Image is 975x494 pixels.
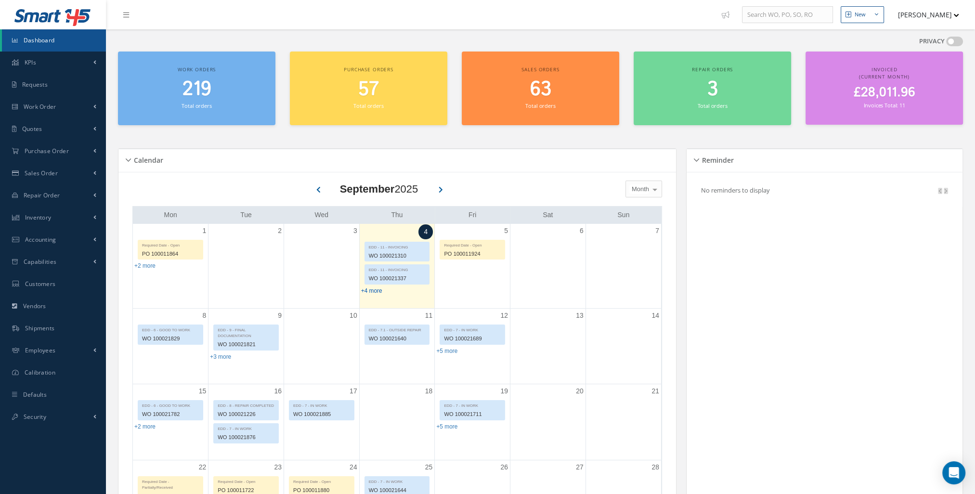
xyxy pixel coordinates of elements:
a: September 12, 2025 [498,309,510,323]
span: KPIs [25,58,36,66]
td: September 18, 2025 [359,384,435,460]
span: 219 [182,76,211,103]
div: Required Date - Open [214,477,278,485]
a: September 27, 2025 [574,460,585,474]
div: EDD - 11 - INVOICING [365,242,429,250]
td: September 6, 2025 [510,224,586,309]
a: September 23, 2025 [272,460,284,474]
a: Saturday [541,209,555,221]
span: Sales Order [25,169,58,177]
label: PRIVACY [919,37,945,46]
span: Requests [22,80,48,89]
div: 2025 [340,181,418,197]
a: Show 4 more events [361,287,382,294]
td: September 1, 2025 [133,224,208,309]
td: September 20, 2025 [510,384,586,460]
div: EDD - 7 - IN WORK [440,401,505,409]
div: WO 100021885 [289,409,354,420]
a: September 25, 2025 [423,460,435,474]
div: EDD - 7.1 - OUTSIDE REPAIR [365,325,429,333]
small: Total orders [353,102,383,109]
a: Sales orders 63 Total orders [462,52,619,125]
a: Work orders 219 Total orders [118,52,275,125]
a: September 11, 2025 [423,309,435,323]
a: September 26, 2025 [498,460,510,474]
td: September 10, 2025 [284,308,359,384]
a: September 9, 2025 [276,309,284,323]
small: Total orders [697,102,727,109]
a: September 5, 2025 [502,224,510,238]
p: No reminders to display [701,186,770,195]
td: September 21, 2025 [585,384,661,460]
div: WO 100021821 [214,339,278,350]
span: Purchase Order [25,147,69,155]
td: September 14, 2025 [585,308,661,384]
span: Defaults [23,390,47,399]
a: Repair orders 3 Total orders [634,52,791,125]
a: Show 2 more events [134,423,156,430]
span: 3 [707,76,718,103]
td: September 15, 2025 [133,384,208,460]
span: Quotes [22,125,42,133]
a: September 28, 2025 [650,460,661,474]
td: September 7, 2025 [585,224,661,309]
div: EDD - 7 - IN WORK [289,401,354,409]
a: September 17, 2025 [348,384,359,398]
span: Accounting [25,235,56,244]
td: September 3, 2025 [284,224,359,309]
a: September 4, 2025 [418,224,433,239]
span: Month [629,184,649,194]
button: [PERSON_NAME] [889,5,959,24]
a: Sunday [615,209,631,221]
a: September 6, 2025 [578,224,585,238]
a: September 7, 2025 [653,224,661,238]
a: September 14, 2025 [650,309,661,323]
span: Shipments [25,324,55,332]
div: EDD - 7 - IN WORK [214,424,278,432]
a: September 24, 2025 [348,460,359,474]
span: Repair Order [24,191,60,199]
h5: Calendar [131,153,163,165]
td: September 19, 2025 [435,384,510,460]
div: New [855,11,866,19]
a: September 19, 2025 [498,384,510,398]
a: September 20, 2025 [574,384,585,398]
a: Show 3 more events [210,353,231,360]
div: WO 100021829 [138,333,203,344]
td: September 11, 2025 [359,308,435,384]
small: Total orders [525,102,555,109]
div: EDD - 7 - IN WORK [365,477,429,485]
span: Work orders [178,66,216,73]
span: Capabilities [24,258,57,266]
a: September 18, 2025 [423,384,435,398]
div: EDD - 8 - REPAIR COMPLETED [214,401,278,409]
a: September 15, 2025 [197,384,208,398]
small: Invoices Total: 11 [863,102,905,109]
td: September 9, 2025 [208,308,284,384]
div: Required Date - Open [289,477,354,485]
span: Purchase orders [344,66,393,73]
a: September 2, 2025 [276,224,284,238]
div: WO 100021337 [365,273,429,284]
div: Required Date - Open [440,240,505,248]
span: Dashboard [24,36,55,44]
a: Dashboard [2,29,106,52]
a: September 10, 2025 [348,309,359,323]
a: Show 5 more events [436,348,457,354]
button: New [841,6,884,23]
div: EDD - 6 - GOOD TO WORK [138,325,203,333]
td: September 13, 2025 [510,308,586,384]
a: Monday [162,209,179,221]
a: September 13, 2025 [574,309,585,323]
span: Inventory [25,213,52,221]
a: September 3, 2025 [351,224,359,238]
span: Invoiced [871,66,897,73]
span: (Current Month) [859,73,910,80]
div: WO 100021640 [365,333,429,344]
a: September 1, 2025 [200,224,208,238]
b: September [340,183,395,195]
span: Work Order [24,103,56,111]
h5: Reminder [699,153,734,165]
td: September 16, 2025 [208,384,284,460]
div: Open Intercom Messenger [942,461,965,484]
